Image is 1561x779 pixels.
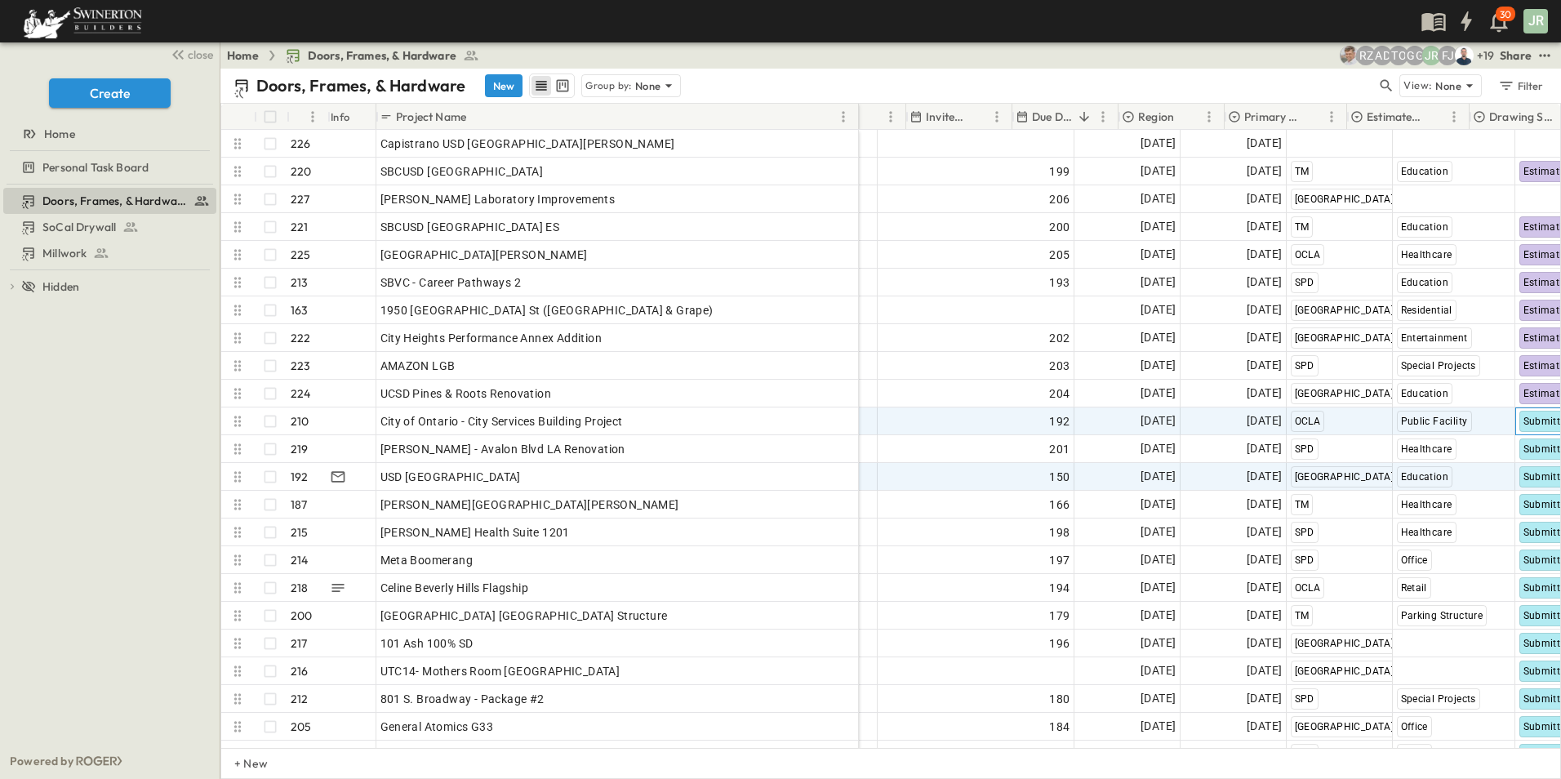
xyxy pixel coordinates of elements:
span: [DATE] [1141,134,1176,153]
span: close [188,47,213,63]
nav: breadcrumbs [227,47,489,64]
span: [DATE] [1141,189,1176,208]
span: Capistrano USD [GEOGRAPHIC_DATA][PERSON_NAME] [380,136,675,152]
span: Millwork [42,245,87,261]
a: Millwork [3,242,213,265]
span: [GEOGRAPHIC_DATA] [1295,471,1394,483]
span: Education [1401,277,1449,288]
span: [DATE] [1247,606,1282,625]
span: 1950 [GEOGRAPHIC_DATA] St ([GEOGRAPHIC_DATA] & Grape) [380,302,714,318]
span: Healthcare [1401,527,1452,538]
span: [GEOGRAPHIC_DATA] [GEOGRAPHIC_DATA] Structure [380,608,668,624]
p: 200 [291,608,313,624]
span: General Atomics G33 [380,719,494,735]
span: SPD [1295,554,1314,566]
p: + 19 [1477,47,1493,64]
span: USD [GEOGRAPHIC_DATA] [380,469,521,485]
button: Menu [1444,107,1464,127]
span: [DATE] [1141,384,1176,403]
span: [DATE] [1247,245,1282,264]
p: + New [234,755,244,772]
p: 218 [291,580,309,596]
p: 187 [291,496,308,513]
span: SPD [1295,443,1314,455]
p: 30 [1500,8,1511,21]
span: 180 [1049,691,1070,707]
span: [DATE] [1247,661,1282,680]
span: SBVC - Career Pathways 2 [380,274,522,291]
span: [DATE] [1141,300,1176,319]
span: [DATE] [1141,523,1176,541]
span: 196 [1049,635,1070,652]
span: [DATE] [1247,634,1282,652]
span: [GEOGRAPHIC_DATA] [1295,388,1394,399]
p: Estimate Status [1367,109,1423,125]
span: [DATE] [1141,439,1176,458]
p: 222 [291,330,311,346]
button: Sort [969,108,987,126]
span: City Heights Performance Annex Addition [380,330,603,346]
span: 193 [1049,274,1070,291]
p: Drawing Status [1489,109,1554,125]
span: [DATE] [1141,717,1176,736]
span: Healthcare [1401,249,1452,260]
button: test [1535,46,1554,65]
span: 203 [1049,358,1070,374]
span: [DATE] [1247,328,1282,347]
p: 226 [291,136,311,152]
span: Celine Beverly Hills Flagship [380,580,529,596]
span: SPD [1295,693,1314,705]
span: Healthcare [1401,499,1452,510]
a: Personal Task Board [3,156,213,179]
span: [PERSON_NAME][GEOGRAPHIC_DATA][PERSON_NAME] [380,496,679,513]
p: 223 [291,358,311,374]
span: 199 [1049,163,1070,180]
span: [DATE] [1247,495,1282,514]
span: [GEOGRAPHIC_DATA] [1295,332,1394,344]
p: 214 [291,552,309,568]
p: Group by: [585,78,632,94]
span: Special Projects [1401,693,1476,705]
button: Sort [469,108,487,126]
p: 213 [291,274,309,291]
span: [DATE] [1141,328,1176,347]
img: 6c363589ada0b36f064d841b69d3a419a338230e66bb0a533688fa5cc3e9e735.png [20,4,145,38]
span: TM [1295,610,1310,621]
button: Menu [834,107,853,127]
p: 221 [291,219,309,235]
span: [DATE] [1247,467,1282,486]
span: [GEOGRAPHIC_DATA][PERSON_NAME] [380,247,588,263]
span: Doors, Frames, & Hardware [308,47,456,64]
div: Francisco J. Sanchez (frsanchez@swinerton.com) [1438,46,1457,65]
span: SPD [1295,527,1314,538]
span: [DATE] [1141,467,1176,486]
span: [DATE] [1141,495,1176,514]
p: 211 [291,746,306,763]
img: Brandon Norcutt (brandon.norcutt@swinerton.com) [1454,46,1474,65]
a: Doors, Frames, & Hardware [3,189,213,212]
span: 205 [1049,247,1070,263]
span: 801 S. Broadway - Package #2 [380,691,545,707]
div: Info [327,104,376,130]
span: Special Projects [1401,360,1476,372]
div: # [287,104,327,130]
button: Menu [881,107,901,127]
span: [DATE] [1247,162,1282,180]
span: 206 [1049,191,1070,207]
span: [PERSON_NAME] Laboratory Improvements [380,191,616,207]
span: Education [1401,221,1449,233]
div: Info [331,94,350,140]
span: [GEOGRAPHIC_DATA] [1295,665,1394,677]
div: JR [1523,9,1548,33]
span: [DATE] [1247,745,1282,763]
span: Home [44,126,75,142]
span: UCSD Pines & Roots Renovation [380,385,552,402]
span: [DATE] [1141,217,1176,236]
span: [PERSON_NAME] Health Suite 1201 [380,524,570,541]
span: Education [1401,471,1449,483]
span: OCLA [1295,582,1321,594]
span: 192 [1049,413,1070,430]
button: Menu [303,107,322,127]
p: 205 [291,719,312,735]
span: [GEOGRAPHIC_DATA] [1295,194,1394,205]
